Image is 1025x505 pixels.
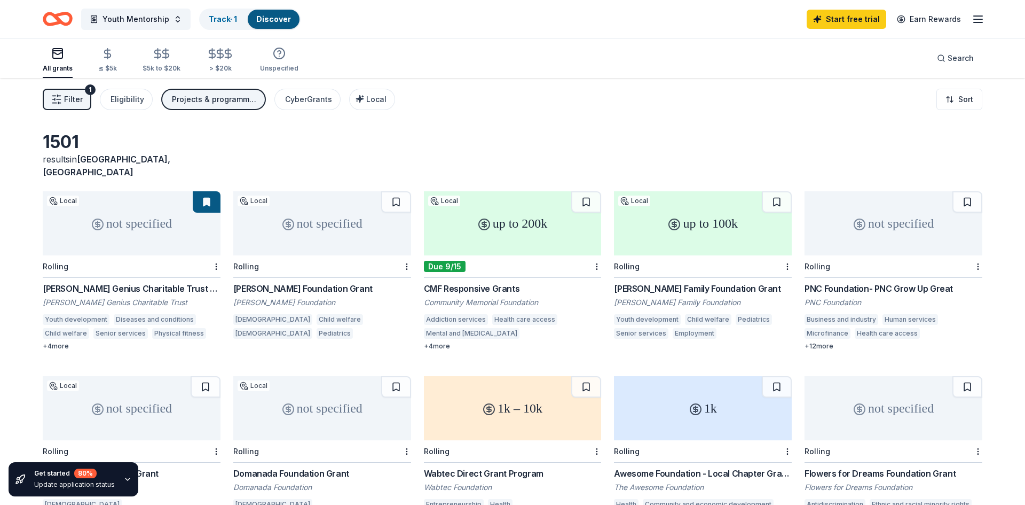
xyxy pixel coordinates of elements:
div: Eligibility [111,93,144,106]
button: Projects & programming, General operations, Education, Conference, Training and capacity building... [161,89,266,110]
div: Due 9/15 [424,261,466,272]
button: Eligibility [100,89,153,110]
div: [PERSON_NAME] Foundation Grant [233,282,411,295]
div: Rolling [424,447,450,456]
div: Pediatrics [317,328,353,339]
div: Youth development [614,314,681,325]
div: 1k [614,376,792,440]
div: Pediatrics [736,314,772,325]
div: PNC Foundation [805,297,982,308]
div: > $20k [206,64,234,73]
div: [PERSON_NAME] Family Foundation Grant [614,282,792,295]
span: in [43,154,170,177]
div: Health care access [855,328,920,339]
div: Senior services [93,328,148,339]
button: Unspecified [260,43,298,78]
div: Wabtec Direct Grant Program [424,467,602,480]
div: + 12 more [805,342,982,351]
div: Local [238,196,270,206]
div: + 4 more [43,342,220,351]
div: 80 % [74,469,97,478]
div: Addiction services [424,314,488,325]
button: > $20k [206,43,234,78]
div: Child welfare [43,328,89,339]
button: Filter1 [43,89,91,110]
div: Local [428,196,460,206]
div: not specified [233,376,411,440]
span: Search [948,52,974,65]
div: Update application status [34,480,115,489]
div: not specified [233,191,411,255]
div: Local [238,380,270,391]
div: Community Memorial Foundation [424,297,602,308]
div: CyberGrants [285,93,332,106]
div: Domanada Foundation [233,482,411,493]
div: not specified [43,376,220,440]
a: Start free trial [807,10,886,29]
button: Local [349,89,395,110]
div: Rolling [43,262,68,271]
div: Get started [34,469,115,478]
button: CyberGrants [274,89,341,110]
div: Rolling [43,447,68,456]
span: Filter [64,93,83,106]
span: [GEOGRAPHIC_DATA], [GEOGRAPHIC_DATA] [43,154,170,177]
div: Flowers for Dreams Foundation [805,482,982,493]
div: Domanada Foundation Grant [233,467,411,480]
a: not specifiedRollingPNC Foundation- PNC Grow Up GreatPNC FoundationBusiness and industryHuman ser... [805,191,982,351]
button: Track· 1Discover [199,9,301,30]
div: Projects & programming, General operations, Education, Conference, Training and capacity building... [172,93,257,106]
div: [PERSON_NAME] Foundation [233,297,411,308]
div: 1k – 10k [424,376,602,440]
a: Earn Rewards [890,10,967,29]
div: Business and industry [805,314,878,325]
div: Rolling [805,262,830,271]
div: Awesome Foundation - Local Chapter Grants [614,467,792,480]
div: $5k to $20k [143,64,180,73]
div: not specified [43,191,220,255]
div: Flowers for Dreams Foundation Grant [805,467,982,480]
a: not specifiedLocalRolling[PERSON_NAME] Genius Charitable Trust Grant[PERSON_NAME] Genius Charitab... [43,191,220,351]
div: The Awesome Foundation [614,482,792,493]
div: Rolling [233,262,259,271]
div: [PERSON_NAME] Family Foundation [614,297,792,308]
button: $5k to $20k [143,43,180,78]
div: Rolling [614,262,640,271]
div: [DEMOGRAPHIC_DATA] [233,328,312,339]
button: Youth Mentorship [81,9,191,30]
span: Sort [958,93,973,106]
div: Rolling [614,447,640,456]
button: All grants [43,43,73,78]
a: not specifiedLocalRolling[PERSON_NAME] Foundation Grant[PERSON_NAME] Foundation[DEMOGRAPHIC_DATA]... [233,191,411,342]
div: Local [47,380,79,391]
div: Mental and [MEDICAL_DATA] [424,328,519,339]
button: Sort [936,89,982,110]
a: Track· 1 [209,14,237,24]
div: Health care access [492,314,557,325]
span: Youth Mentorship [102,13,169,26]
div: All grants [43,64,73,73]
div: Local [618,196,650,206]
span: Local [366,95,387,104]
div: Physical fitness [152,328,206,339]
div: + 4 more [424,342,602,351]
div: Diseases and conditions [114,314,196,325]
div: Senior services [614,328,668,339]
div: [PERSON_NAME] Genius Charitable Trust [43,297,220,308]
div: Microfinance [805,328,850,339]
div: Rolling [233,447,259,456]
div: [DEMOGRAPHIC_DATA] [233,314,312,325]
div: PNC Foundation- PNC Grow Up Great [805,282,982,295]
a: up to 200kLocalDue 9/15CMF Responsive GrantsCommunity Memorial FoundationAddiction servicesHealth... [424,191,602,351]
div: Employment [673,328,716,339]
a: up to 100kLocalRolling[PERSON_NAME] Family Foundation Grant[PERSON_NAME] Family FoundationYouth d... [614,191,792,342]
div: Human services [882,314,938,325]
div: ≤ $5k [98,64,117,73]
a: Home [43,6,73,32]
div: not specified [805,376,982,440]
div: not specified [805,191,982,255]
div: Rolling [805,447,830,456]
div: up to 100k [614,191,792,255]
div: 1 [85,84,96,95]
div: Child welfare [317,314,363,325]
